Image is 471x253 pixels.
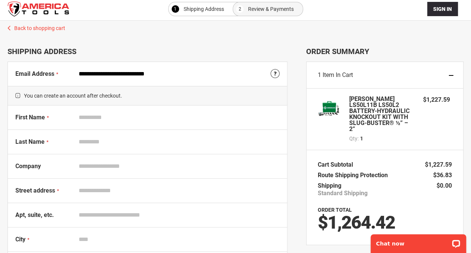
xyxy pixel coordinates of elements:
span: Last Name [15,138,45,145]
span: 1 [174,5,176,14]
span: 2 [239,5,241,14]
span: $36.83 [433,172,452,179]
span: 1 [360,135,363,142]
span: 1 [318,71,321,78]
th: Route Shipping Protection [318,170,392,181]
span: Order Summary [306,47,464,56]
span: Shipping Address [184,5,224,14]
span: Company [15,163,41,170]
span: Apt, suite, etc. [15,211,54,218]
button: Sign In [427,2,458,16]
a: store logo [7,2,69,17]
img: America Tools [7,2,69,17]
iframe: LiveChat chat widget [366,229,471,253]
span: Street address [15,187,55,194]
strong: Order Total [318,207,352,213]
span: Item in Cart [323,71,353,78]
div: Shipping Address [7,47,287,56]
span: You can create an account after checkout. [8,86,287,105]
span: Standard Shipping [318,190,368,197]
th: Cart Subtotal [318,160,357,170]
img: GREENLEE LS50L11B LS50L2 BATTERY-HYDRAULIC KNOCKOUT KIT WITH SLUG-BUSTER® ½” – 2” [318,96,340,119]
span: First Name [15,114,45,121]
span: Sign In [433,6,452,12]
span: Review & Payments [248,5,294,14]
span: $1,264.42 [318,212,395,233]
span: $0.00 [437,182,452,189]
span: Shipping [318,182,341,189]
span: Email Address [15,70,54,77]
strong: [PERSON_NAME] LS50L11B LS50L2 BATTERY-HYDRAULIC KNOCKOUT KIT WITH SLUG-BUSTER® ½” – 2” [349,96,416,132]
span: Qty [349,136,357,142]
span: City [15,236,25,243]
span: $1,227.59 [423,96,450,103]
span: $1,227.59 [425,161,452,168]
